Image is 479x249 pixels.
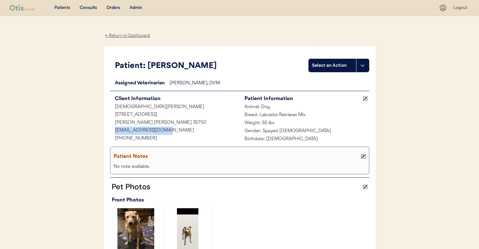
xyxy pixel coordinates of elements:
div: Patients [54,5,70,11]
div: Pet Photos [110,181,361,193]
div: [PHONE_NUMBER] [110,135,240,143]
div: Admin [130,5,142,11]
div: Front Photos [112,196,369,205]
div: [PERSON_NAME] [PERSON_NAME] 35750 [110,119,240,127]
div: Gender: Spayed [DEMOGRAPHIC_DATA] [240,127,369,135]
div: Patient Information [244,94,361,103]
div: Logout [453,5,469,11]
div: Animal: Dog [240,103,369,111]
div: Weight: 55 lbs [240,119,369,127]
div: ← Return to Dashboard [104,32,152,39]
div: Assigned Veterinarian [110,80,170,88]
div: [DEMOGRAPHIC_DATA][PERSON_NAME] [110,103,240,111]
div: [EMAIL_ADDRESS][DOMAIN_NAME] [110,127,240,135]
div: [STREET_ADDRESS] [110,111,240,119]
div: Birthdate: [DEMOGRAPHIC_DATA] [240,135,369,143]
div: Patient: [PERSON_NAME] [115,60,308,72]
div: Orders [107,5,120,11]
div: No note available. [112,163,367,171]
div: Breed: Labrador Retriever Mix [240,111,369,119]
div: [PERSON_NAME], DVM [170,80,369,88]
div: Client Information [115,94,240,103]
div: Select an Action [312,62,353,69]
div: Consults [80,5,97,11]
div: Patient Notes [114,152,359,161]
